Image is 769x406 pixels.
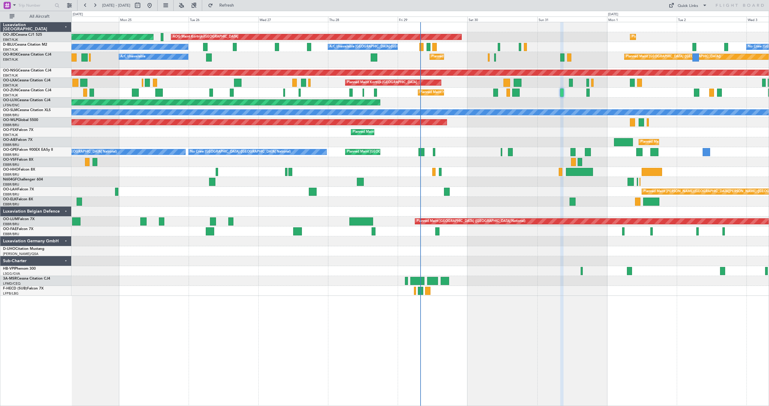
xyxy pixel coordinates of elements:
[420,88,490,97] div: Planned Maint Kortrijk-[GEOGRAPHIC_DATA]
[3,33,16,37] span: OO-JID
[120,52,145,61] div: A/C Unavailable
[102,3,130,8] span: [DATE] - [DATE]
[3,93,18,98] a: EBKT/KJK
[3,108,51,112] a: OO-SLMCessna Citation XLS
[3,43,15,47] span: D-IBLU
[3,217,35,221] a: OO-LUMFalcon 7X
[417,217,525,226] div: Planned Maint [GEOGRAPHIC_DATA] ([GEOGRAPHIC_DATA] National)
[626,52,721,61] div: Planned Maint [GEOGRAPHIC_DATA] ([GEOGRAPHIC_DATA])
[3,69,18,72] span: OO-NSG
[3,267,36,271] a: HB-VPIPhenom 300
[3,158,17,162] span: OO-VSF
[3,118,18,122] span: OO-WLP
[3,57,18,62] a: EBKT/KJK
[467,17,537,22] div: Sat 30
[537,17,607,22] div: Sun 31
[119,17,189,22] div: Mon 25
[3,83,18,88] a: EBKT/KJK
[3,98,17,102] span: OO-LUX
[3,198,17,201] span: OO-ELK
[3,198,33,201] a: OO-ELKFalcon 8X
[3,281,20,286] a: LFMD/CEQ
[3,43,47,47] a: D-IBLUCessna Citation M2
[3,217,18,221] span: OO-LUM
[3,172,19,177] a: EBBR/BRU
[3,287,27,290] span: F-HECD (SUB)
[3,53,51,56] a: OO-ROKCessna Citation CJ4
[3,138,16,142] span: OO-AIE
[607,17,677,22] div: Mon 1
[3,89,18,92] span: OO-ZUN
[3,247,44,251] a: D-IJHOCitation Mustang
[3,113,19,117] a: EBBR/BRU
[3,69,51,72] a: OO-NSGCessna Citation CJ4
[3,89,51,92] a: OO-ZUNCessna Citation CJ4
[3,227,33,231] a: OO-FAEFalcon 7X
[3,79,50,82] a: OO-LXACessna Citation CJ4
[205,1,241,10] button: Refresh
[3,188,17,191] span: OO-LAH
[3,188,34,191] a: OO-LAHFalcon 7X
[632,32,702,41] div: Planned Maint Kortrijk-[GEOGRAPHIC_DATA]
[347,78,417,87] div: Planned Maint Kortrijk-[GEOGRAPHIC_DATA]
[190,147,291,156] div: No Crew [GEOGRAPHIC_DATA] ([GEOGRAPHIC_DATA] National)
[3,98,50,102] a: OO-LUXCessna Citation CJ4
[3,168,19,171] span: OO-HHO
[3,138,32,142] a: OO-AIEFalcon 7X
[3,247,15,251] span: D-IJHO
[3,128,33,132] a: OO-FSXFalcon 7X
[3,277,17,280] span: 3A-MSR
[3,118,38,122] a: OO-WLPGlobal 5500
[3,103,20,108] a: LFSN/ENC
[173,32,238,41] div: AOG Maint Kortrijk-[GEOGRAPHIC_DATA]
[73,12,83,17] div: [DATE]
[3,287,44,290] a: F-HECD (SUB)Falcon 7X
[328,17,398,22] div: Thu 28
[16,14,63,19] span: All Aircraft
[3,271,20,276] a: LSGG/GVA
[3,162,19,167] a: EBBR/BRU
[640,138,735,147] div: Planned Maint [GEOGRAPHIC_DATA] ([GEOGRAPHIC_DATA])
[608,12,618,17] div: [DATE]
[330,42,425,51] div: A/C Unavailable [GEOGRAPHIC_DATA]-[GEOGRAPHIC_DATA]
[49,17,119,22] div: Sun 24
[3,178,43,181] a: N604GFChallenger 604
[347,147,456,156] div: Planned Maint [GEOGRAPHIC_DATA] ([GEOGRAPHIC_DATA] National)
[3,33,42,37] a: OO-JIDCessna CJ1 525
[3,47,18,52] a: EBKT/KJK
[3,227,17,231] span: OO-FAE
[3,192,19,197] a: EBBR/BRU
[3,123,19,127] a: EBBR/BRU
[3,168,35,171] a: OO-HHOFalcon 8X
[3,222,19,226] a: EBBR/BRU
[3,158,33,162] a: OO-VSFFalcon 8X
[3,79,17,82] span: OO-LXA
[3,291,19,296] a: LFPB/LBG
[3,252,38,256] a: [PERSON_NAME]/QSA
[214,3,239,8] span: Refresh
[398,17,467,22] div: Fri 29
[3,178,17,181] span: N604GF
[3,148,53,152] a: OO-GPEFalcon 900EX EASy II
[431,52,501,61] div: Planned Maint Kortrijk-[GEOGRAPHIC_DATA]
[3,232,19,236] a: EBBR/BRU
[3,53,18,56] span: OO-ROK
[3,182,19,187] a: EBBR/BRU
[3,148,17,152] span: OO-GPE
[3,133,18,137] a: EBKT/KJK
[3,267,15,271] span: HB-VPI
[258,17,328,22] div: Wed 27
[3,73,18,78] a: EBKT/KJK
[3,153,19,157] a: EBBR/BRU
[3,38,18,42] a: EBKT/KJK
[3,128,17,132] span: OO-FSX
[18,1,53,10] input: Trip Number
[189,17,258,22] div: Tue 26
[353,128,423,137] div: Planned Maint Kortrijk-[GEOGRAPHIC_DATA]
[3,277,50,280] a: 3A-MSRCessna Citation CJ4
[3,108,17,112] span: OO-SLM
[7,12,65,21] button: All Aircraft
[3,143,19,147] a: EBBR/BRU
[3,202,19,207] a: EBBR/BRU
[677,17,746,22] div: Tue 2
